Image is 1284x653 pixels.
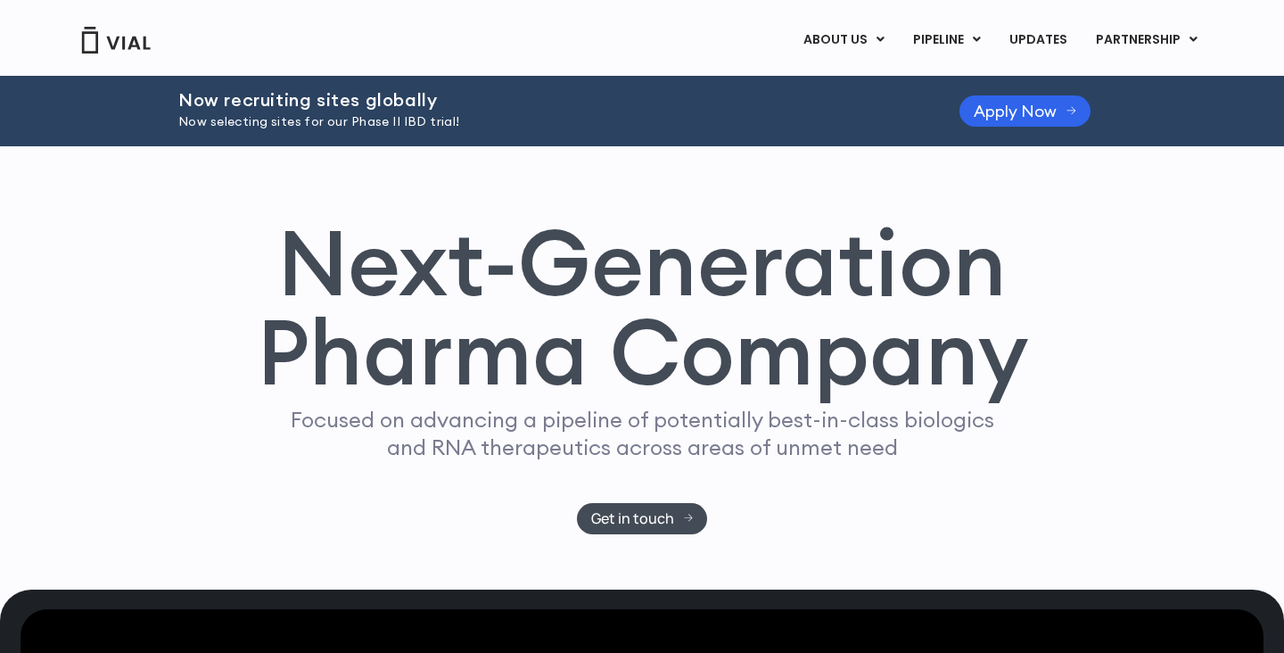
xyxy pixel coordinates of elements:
[256,218,1028,398] h1: Next-Generation Pharma Company
[283,406,1001,461] p: Focused on advancing a pipeline of potentially best-in-class biologics and RNA therapeutics acros...
[995,25,1081,55] a: UPDATES
[178,112,915,132] p: Now selecting sites for our Phase II IBD trial!
[80,27,152,54] img: Vial Logo
[591,512,674,525] span: Get in touch
[959,95,1091,127] a: Apply Now
[1082,25,1212,55] a: PARTNERSHIPMenu Toggle
[899,25,994,55] a: PIPELINEMenu Toggle
[178,90,915,110] h2: Now recruiting sites globally
[789,25,898,55] a: ABOUT USMenu Toggle
[974,104,1057,118] span: Apply Now
[577,503,708,534] a: Get in touch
